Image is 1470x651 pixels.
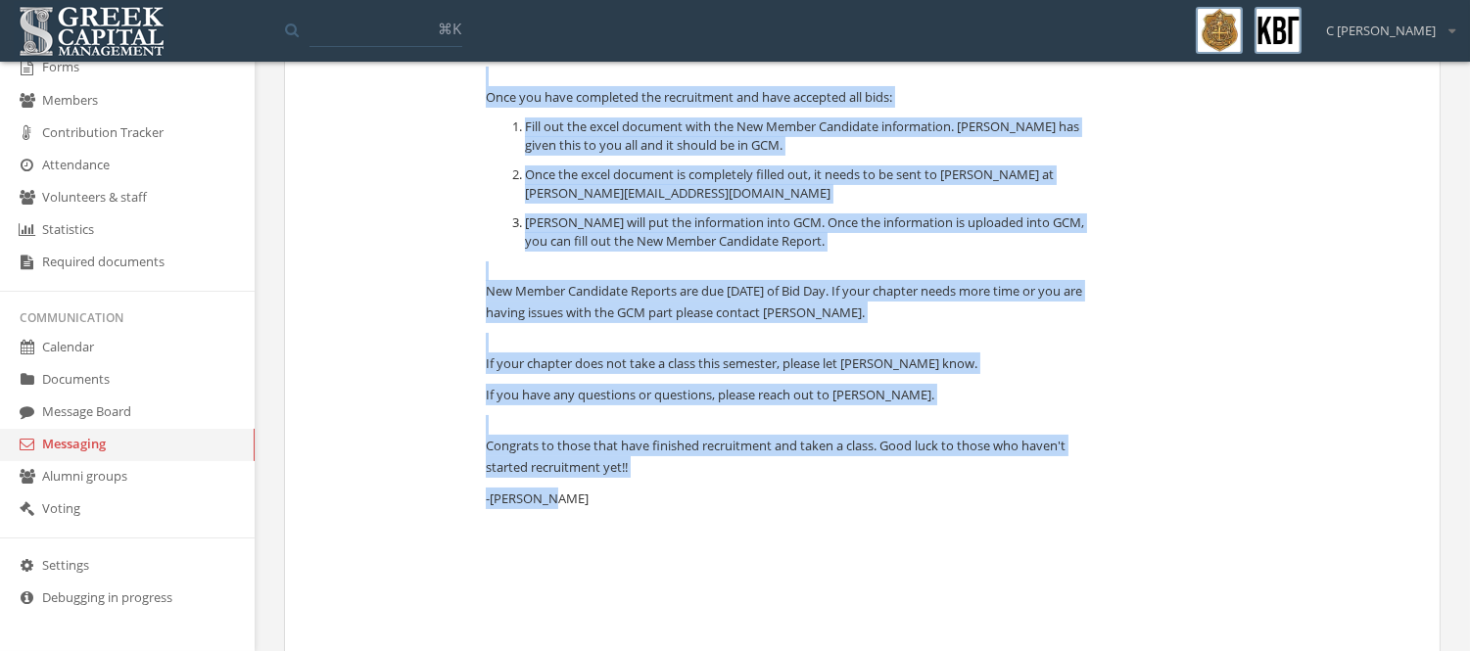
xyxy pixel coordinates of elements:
[525,213,1096,252] li: [PERSON_NAME] will put the information into GCM. Once the information is uploaded into GCM, you c...
[486,384,1096,405] p: If you have any questions or questions, please reach out to [PERSON_NAME].
[486,488,1096,509] p: -[PERSON_NAME]
[1326,22,1436,40] span: C [PERSON_NAME]
[486,86,1096,108] p: Once you have completed the recruitment and have accepted all bids:
[525,165,1096,204] li: Once the excel document is completely filled out, it needs to be sent to [PERSON_NAME] at [PERSON...
[525,117,1096,156] li: Fill out the excel document with the New Member Candidate information. [PERSON_NAME] has given th...
[1313,7,1455,40] div: C [PERSON_NAME]
[438,19,461,38] span: ⌘K
[486,280,1096,323] p: New Member Candidate Reports are due [DATE] of Bid Day. If your chapter needs more time or you ar...
[486,352,1096,374] p: If your chapter does not take a class this semester, please let [PERSON_NAME] know.
[486,435,1096,478] p: Congrats to those that have finished recruitment and taken a class. Good luck to those who haven'...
